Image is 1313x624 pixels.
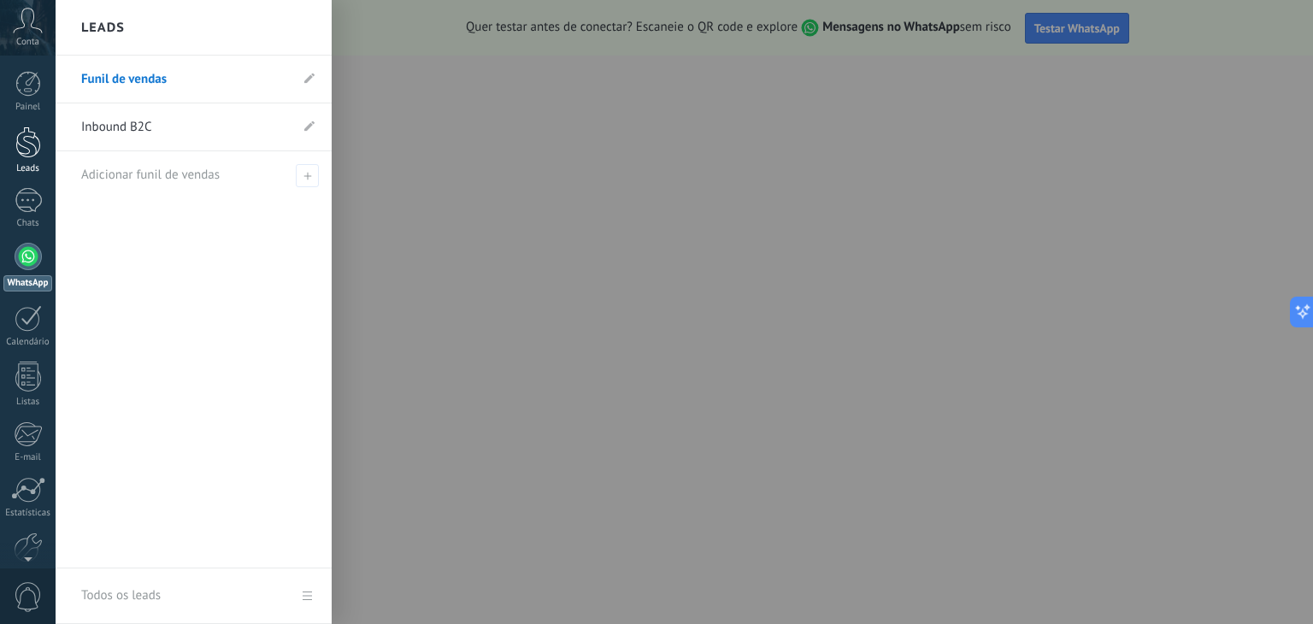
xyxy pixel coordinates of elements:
div: Calendário [3,337,53,348]
span: Adicionar funil de vendas [81,167,220,183]
div: WhatsApp [3,275,52,291]
span: Adicionar funil de vendas [296,164,319,187]
div: Todos os leads [81,572,161,620]
div: E-mail [3,452,53,463]
a: Inbound B2C [81,103,289,151]
div: Chats [3,218,53,229]
h2: Leads [81,1,125,55]
div: Leads [3,163,53,174]
a: Funil de vendas [81,56,289,103]
div: Estatísticas [3,508,53,519]
span: Conta [16,37,39,48]
div: Painel [3,102,53,113]
a: Todos os leads [56,568,332,624]
div: Listas [3,397,53,408]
